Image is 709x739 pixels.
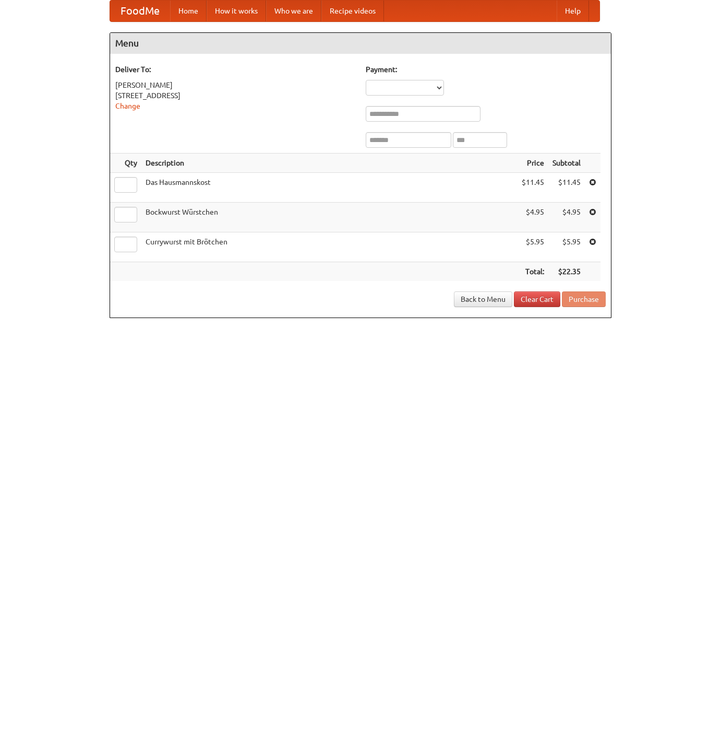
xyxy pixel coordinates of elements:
[115,102,140,110] a: Change
[518,203,548,232] td: $4.95
[207,1,266,21] a: How it works
[141,232,518,262] td: Currywurst mit Brötchen
[141,173,518,203] td: Das Hausmannskost
[141,154,518,173] th: Description
[557,1,589,21] a: Help
[518,262,548,281] th: Total:
[115,64,355,75] h5: Deliver To:
[115,90,355,101] div: [STREET_ADDRESS]
[548,203,585,232] td: $4.95
[548,173,585,203] td: $11.45
[110,1,170,21] a: FoodMe
[321,1,384,21] a: Recipe videos
[266,1,321,21] a: Who we are
[454,291,512,307] a: Back to Menu
[518,232,548,262] td: $5.95
[110,154,141,173] th: Qty
[110,33,611,54] h4: Menu
[141,203,518,232] td: Bockwurst Würstchen
[548,232,585,262] td: $5.95
[518,154,548,173] th: Price
[548,262,585,281] th: $22.35
[548,154,585,173] th: Subtotal
[170,1,207,21] a: Home
[115,80,355,90] div: [PERSON_NAME]
[366,64,606,75] h5: Payment:
[562,291,606,307] button: Purchase
[514,291,560,307] a: Clear Cart
[518,173,548,203] td: $11.45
